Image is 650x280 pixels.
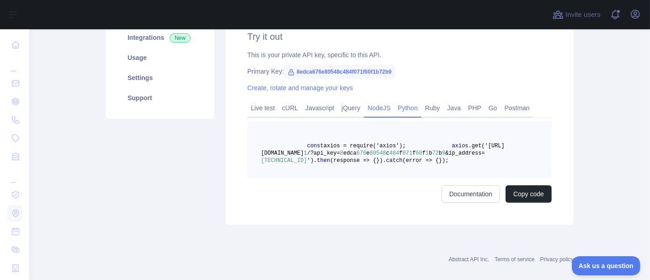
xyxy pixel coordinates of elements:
span: 676 [357,150,367,156]
a: Postman [501,101,533,115]
button: Invite users [551,7,602,22]
a: Ruby [421,101,444,115]
span: b [439,150,442,156]
span: then [317,157,330,164]
a: cURL [278,101,302,115]
span: catch [386,157,403,164]
span: 484 [389,150,400,156]
a: Abstract API Inc. [449,256,490,263]
div: Primary Key: [247,67,552,76]
span: 72 [432,150,439,156]
span: 071 [403,150,413,156]
span: &ip_address= [445,150,485,156]
button: Copy code [506,185,552,203]
a: PHP [464,101,485,115]
div: ... [7,55,22,73]
span: [TECHNICAL_ID] [261,157,307,164]
span: 9 [442,150,445,156]
span: . [383,157,386,164]
a: Go [485,101,501,115]
span: }) [376,157,383,164]
span: edca [343,150,357,156]
a: Java [444,101,465,115]
span: 1 [426,150,429,156]
span: f [400,150,403,156]
a: Integrations New [117,27,203,48]
a: Terms of service [495,256,534,263]
span: f [422,150,426,156]
a: Python [394,101,421,115]
a: Live test [247,101,278,115]
span: Invite users [565,10,601,20]
div: ... [7,167,22,185]
span: c [386,150,389,156]
span: 80548 [370,150,386,156]
span: . [314,157,317,164]
span: ') [307,157,314,164]
span: e [366,150,369,156]
a: Javascript [302,101,338,115]
a: Support [117,88,203,108]
span: (error => { [403,157,439,164]
a: Create, rotate and manage your keys [247,84,353,92]
div: This is your private API key, specific to this API. [247,50,552,59]
span: (response => { [330,157,376,164]
a: Documentation [442,185,500,203]
span: 60 [416,150,422,156]
iframe: Toggle Customer Support [572,256,641,275]
a: Usage [117,48,203,68]
span: 1 [304,150,307,156]
span: axios = require('axios'); [324,143,406,149]
span: 8 [340,150,343,156]
a: jQuery [338,101,364,115]
span: axios [452,143,469,149]
h2: Try it out [247,30,552,43]
span: f [412,150,416,156]
span: b [429,150,432,156]
span: New [170,33,191,43]
a: Privacy policy [540,256,574,263]
span: }); [439,157,449,164]
span: const [307,143,324,149]
a: NodeJS [364,101,394,115]
span: 8edca676e80548c484f071f60f1b72b9 [284,65,395,79]
span: /?api_key= [307,150,340,156]
a: Settings [117,68,203,88]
